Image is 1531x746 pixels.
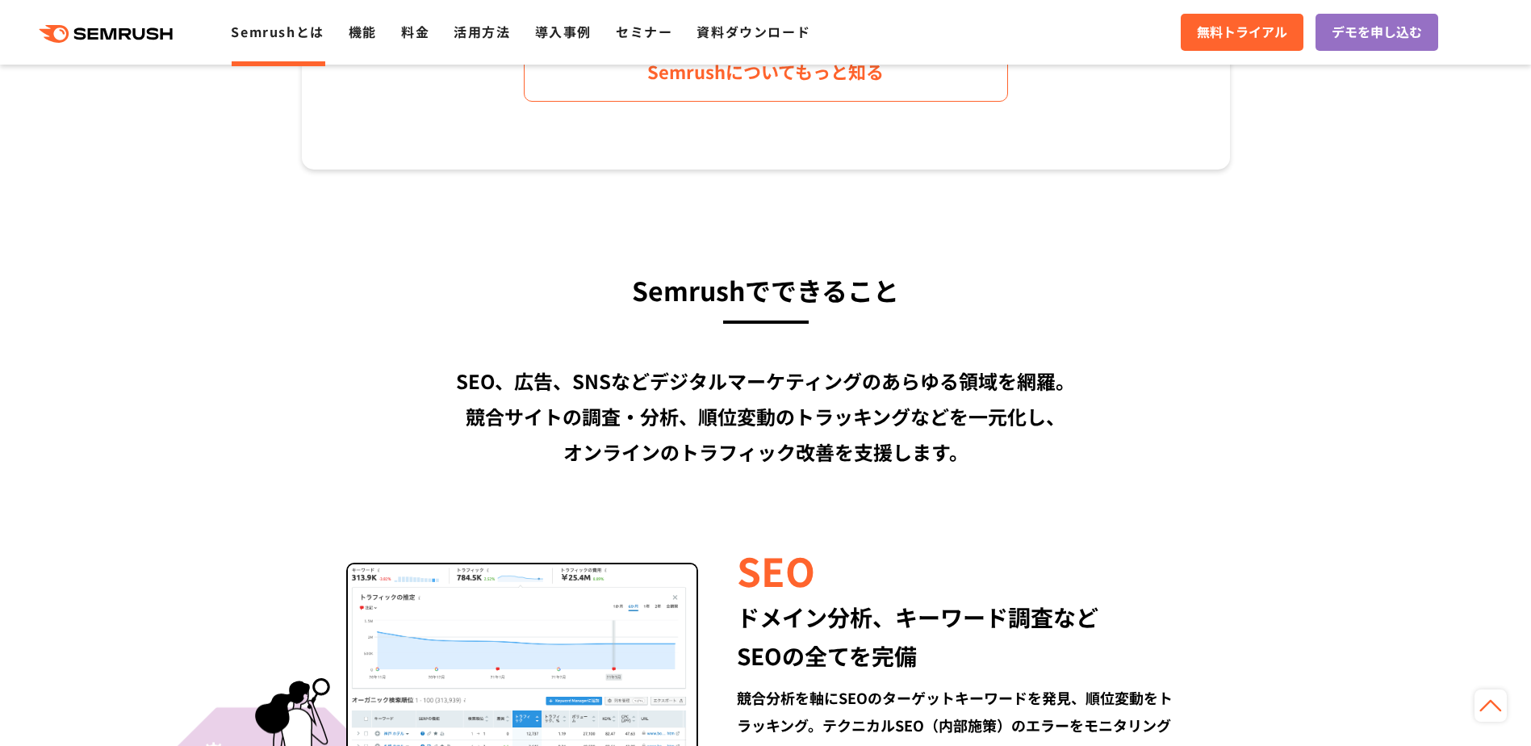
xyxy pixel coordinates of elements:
[231,22,324,41] a: Semrushとは
[535,22,592,41] a: 導入事例
[524,41,1008,102] a: Semrushについてもっと知る
[302,363,1230,470] div: SEO、広告、SNSなどデジタルマーケティングのあらゆる領域を網羅。 競合サイトの調査・分析、順位変動のトラッキングなどを一元化し、 オンラインのトラフィック改善を支援します。
[647,57,884,86] span: Semrushについてもっと知る
[696,22,810,41] a: 資料ダウンロード
[1332,22,1422,43] span: デモを申し込む
[616,22,672,41] a: セミナー
[454,22,510,41] a: 活用方法
[401,22,429,41] a: 料金
[1197,22,1287,43] span: 無料トライアル
[737,597,1185,675] div: ドメイン分析、キーワード調査など SEOの全てを完備
[349,22,377,41] a: 機能
[1316,14,1438,51] a: デモを申し込む
[1181,14,1303,51] a: 無料トライアル
[302,268,1230,312] h3: Semrushでできること
[737,543,1185,597] div: SEO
